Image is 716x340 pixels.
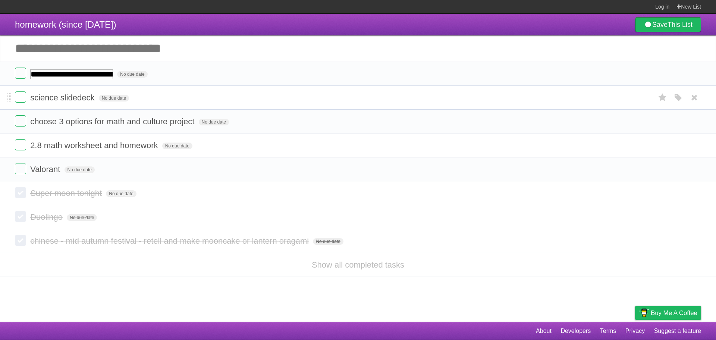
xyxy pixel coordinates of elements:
[654,324,701,338] a: Suggest a feature
[30,236,311,246] span: chinese - mid autumn festival - retell and make mooncake or lantern oragami
[30,117,196,126] span: choose 3 options for math and culture project
[560,324,591,338] a: Developers
[15,68,26,79] label: Done
[313,238,343,245] span: No due date
[639,306,649,319] img: Buy me a coffee
[30,165,62,174] span: Valorant
[15,115,26,127] label: Done
[15,187,26,198] label: Done
[635,306,701,320] a: Buy me a coffee
[15,139,26,150] label: Done
[656,91,670,104] label: Star task
[668,21,693,28] b: This List
[536,324,552,338] a: About
[67,214,97,221] span: No due date
[30,141,160,150] span: 2.8 math worksheet and homework
[651,306,697,319] span: Buy me a coffee
[625,324,645,338] a: Privacy
[15,235,26,246] label: Done
[312,260,404,269] a: Show all completed tasks
[15,91,26,103] label: Done
[30,93,96,102] span: science slidedeck
[162,143,192,149] span: No due date
[15,211,26,222] label: Done
[30,212,65,222] span: Duolingo
[65,166,95,173] span: No due date
[15,163,26,174] label: Done
[15,19,116,29] span: homework (since [DATE])
[635,17,701,32] a: SaveThis List
[30,188,104,198] span: Super moon tonight
[199,119,229,125] span: No due date
[99,95,129,102] span: No due date
[600,324,616,338] a: Terms
[106,190,136,197] span: No due date
[117,71,147,78] span: No due date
